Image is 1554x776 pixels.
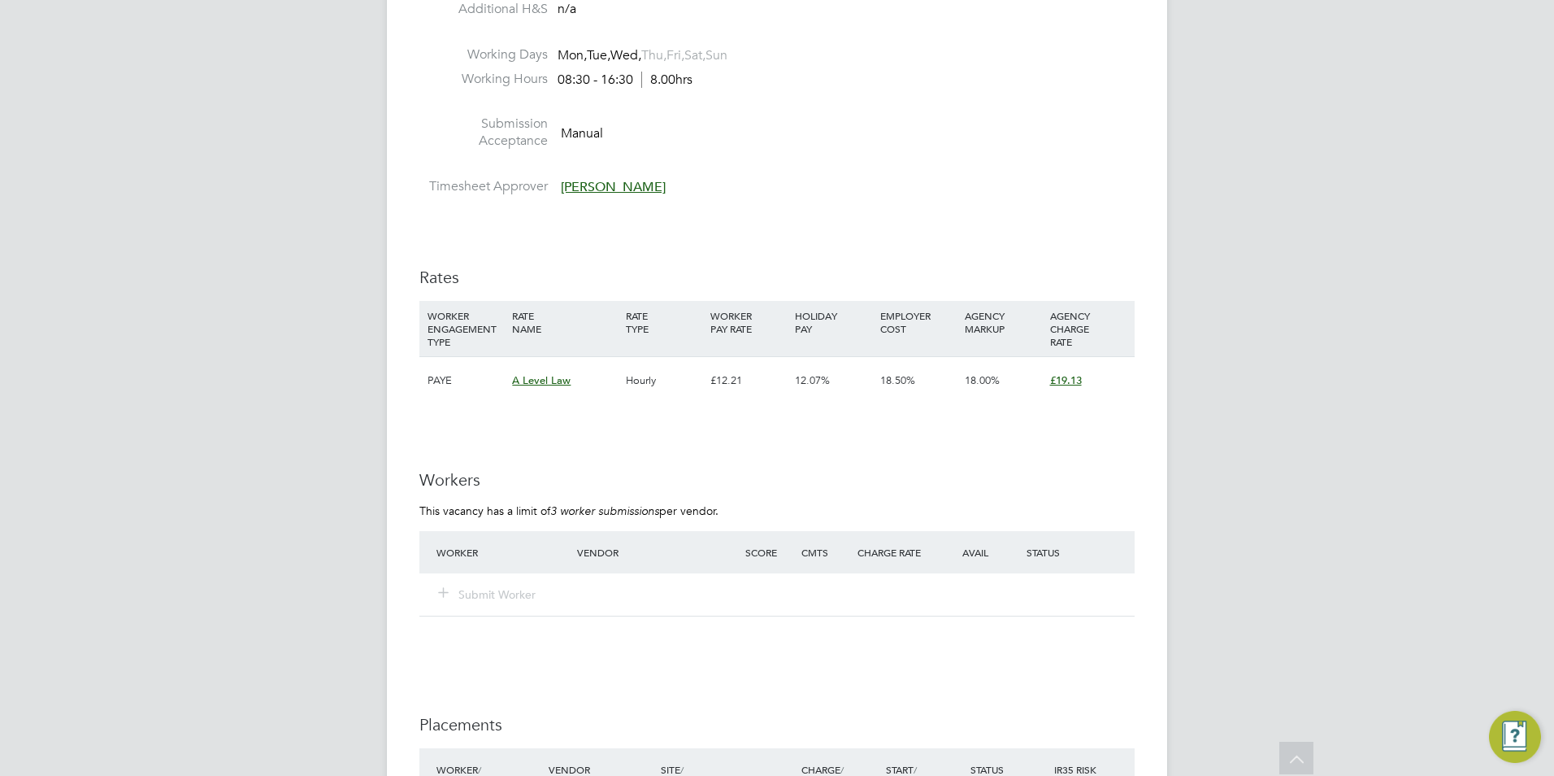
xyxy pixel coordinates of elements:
div: RATE TYPE [622,301,706,343]
div: Status [1022,538,1135,567]
span: Manual [561,125,603,142]
div: Charge Rate [853,538,938,567]
div: AGENCY MARKUP [961,301,1045,343]
label: Working Days [419,46,548,63]
span: [PERSON_NAME] [561,179,666,195]
h3: Placements [419,714,1135,735]
span: 12.07% [795,373,830,387]
span: Tue, [587,47,610,63]
div: Score [741,538,797,567]
span: Sun [705,47,727,63]
label: Submission Acceptance [419,116,548,150]
button: Submit Worker [439,586,536,603]
button: Engage Resource Center [1489,711,1541,763]
label: Timesheet Approver [419,178,548,195]
span: Mon, [558,47,587,63]
label: Working Hours [419,71,548,88]
span: Fri, [666,47,684,63]
div: RATE NAME [508,301,621,343]
div: AGENCY CHARGE RATE [1046,301,1131,356]
div: Avail [938,538,1022,567]
div: Hourly [622,357,706,404]
span: 18.00% [965,373,1000,387]
div: 08:30 - 16:30 [558,72,692,89]
span: £19.13 [1050,373,1082,387]
span: n/a [558,1,576,17]
h3: Workers [419,469,1135,490]
label: Additional H&S [419,1,548,18]
span: Sat, [684,47,705,63]
div: Worker [432,538,573,567]
div: HOLIDAY PAY [791,301,875,343]
p: This vacancy has a limit of per vendor. [419,504,1135,518]
div: WORKER ENGAGEMENT TYPE [423,301,508,356]
span: 8.00hrs [641,72,692,88]
h3: Rates [419,267,1135,288]
span: Thu, [641,47,666,63]
div: WORKER PAY RATE [706,301,791,343]
div: £12.21 [706,357,791,404]
span: A Level Law [512,373,571,387]
div: EMPLOYER COST [876,301,961,343]
em: 3 worker submissions [550,504,659,518]
div: PAYE [423,357,508,404]
div: Cmts [797,538,853,567]
span: Wed, [610,47,641,63]
span: 18.50% [880,373,915,387]
div: Vendor [573,538,741,567]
